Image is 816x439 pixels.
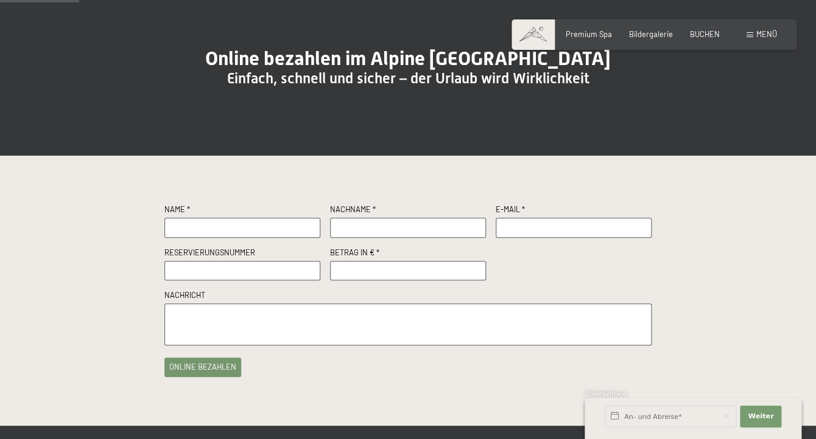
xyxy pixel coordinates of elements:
a: Bildergalerie [629,29,673,39]
label: E-Mail * [496,204,652,218]
span: Weiter [748,412,773,421]
a: BUCHEN [690,29,720,39]
label: Reservierungsnummer [164,247,320,261]
label: Nachname * [330,204,486,218]
span: Menü [756,29,777,39]
button: online bezahlen [164,358,241,377]
a: Premium Spa [566,29,612,39]
button: Weiter [740,406,781,427]
span: Einfach, schnell und sicher – der Urlaub wird Wirklichkeit [227,70,589,87]
span: Schnellanfrage [585,390,627,398]
label: Name * [164,204,320,218]
label: Betrag in € * [330,247,486,261]
label: Nachricht [164,290,652,303]
span: Online bezahlen im Alpine [GEOGRAPHIC_DATA] [205,47,611,70]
